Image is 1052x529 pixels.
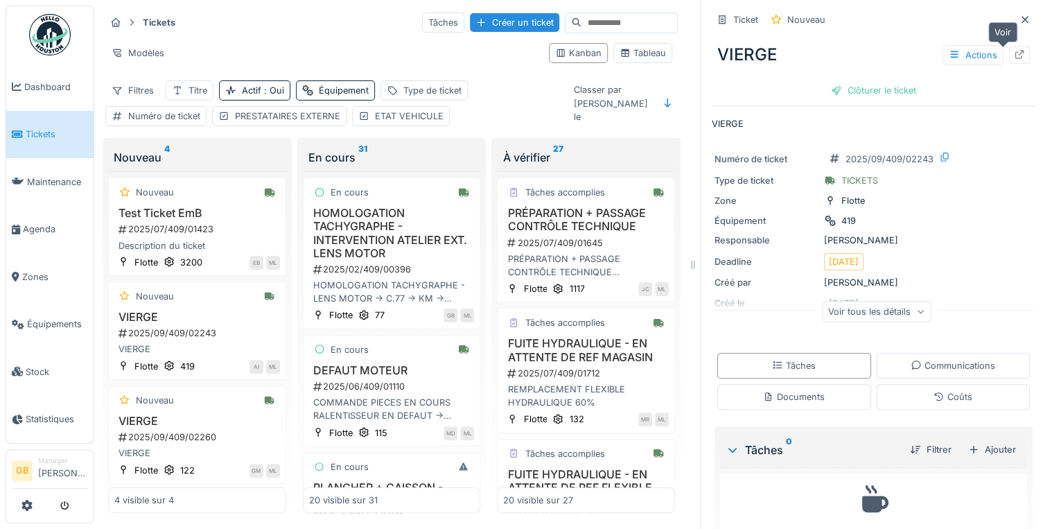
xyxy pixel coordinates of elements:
div: Tableau [620,46,666,60]
div: Flotte [523,282,547,295]
div: ML [266,360,280,374]
div: 2025/09/409/02243 [845,153,933,166]
div: TICKETS [841,174,878,187]
div: ETAT VEHICULE [375,110,444,123]
img: Badge_color-CXgf-gQk.svg [29,14,71,55]
div: Description du ticket [114,239,280,252]
div: Voir [988,22,1017,42]
a: Tickets [6,111,94,159]
div: Deadline [715,255,818,268]
div: Tâches [422,12,464,33]
div: Actions [943,45,1003,65]
div: REMPLACEMENT FLEXIBLE HYDRAULIQUE 60% [503,383,669,409]
h3: PLANCHER + CAISSON - REPARATION ATELIER EXT. MOL - EN COURS [309,481,475,521]
div: 2025/07/409/01712 [506,367,669,380]
div: Flotte [134,256,158,269]
div: VIERGE [114,342,280,356]
sup: 27 [552,149,563,166]
div: Numéro de ticket [128,110,200,123]
div: 3200 [180,256,202,269]
div: En cours [331,460,369,474]
div: 1117 [569,282,584,295]
div: En cours [331,186,369,199]
div: VIERGE [114,446,280,460]
a: Stock [6,348,94,396]
div: ML [460,309,474,322]
div: Kanban [555,46,602,60]
sup: 31 [358,149,367,166]
p: VIERGE [712,117,1035,130]
div: Titre [189,84,207,97]
h3: VIERGE [114,311,280,324]
div: Filtrer [904,440,957,459]
div: EB [249,256,263,270]
div: ML [655,282,669,296]
div: 419 [180,360,195,373]
div: PRÉPARATION + PASSAGE CONTRÔLE TECHNIQUE VEHICULE EN ATTENTE DE DECLASSEMENT. [503,252,669,279]
div: Clôturer le ticket [825,81,922,100]
div: Ticket [733,13,758,26]
span: Tickets [26,128,88,141]
div: 20 visible sur 31 [309,494,378,507]
div: Documents [763,390,825,404]
div: 115 [375,426,387,440]
div: Classer par [PERSON_NAME] le [568,80,654,127]
div: VIERGE [712,37,1035,73]
span: Zones [22,270,88,284]
div: Flotte [329,309,353,322]
div: Flotte [523,413,547,426]
div: Ajouter [963,440,1022,459]
div: Tâches [726,442,899,458]
li: GB [12,460,33,481]
span: Maintenance [27,175,88,189]
a: Maintenance [6,158,94,206]
a: Statistiques [6,396,94,444]
div: Flotte [329,426,353,440]
div: Actif [242,84,284,97]
span: Agenda [23,223,88,236]
h3: Test Ticket EmB [114,207,280,220]
div: 2025/07/409/01423 [117,223,280,236]
a: GB Manager[PERSON_NAME] [12,456,88,489]
div: 2025/02/409/00396 [312,263,475,276]
div: En cours [308,149,475,166]
div: 419 [841,214,856,227]
span: Dashboard [24,80,88,94]
div: Modèles [105,43,170,63]
div: Équipement [715,214,818,227]
div: Équipement [319,84,369,97]
div: [PERSON_NAME] [715,234,1033,247]
div: Type de ticket [715,174,818,187]
div: Tâches [772,359,816,372]
div: Type de ticket [403,84,462,97]
div: Responsable [715,234,818,247]
div: Tâches accomplies [525,316,604,329]
div: JC [638,282,652,296]
div: ML [266,256,280,270]
div: PRESTATAIRES EXTERNE [235,110,340,123]
div: MD [444,426,457,440]
span: : Oui [261,85,284,96]
div: Flotte [134,464,158,477]
div: 2025/09/409/02260 [117,431,280,444]
div: Créer un ticket [470,13,559,32]
span: Stock [26,365,88,379]
a: Équipements [6,301,94,349]
div: Créé par [715,276,818,289]
div: Zone [715,194,818,207]
h3: DEFAUT MOTEUR [309,364,475,377]
div: Nouveau [787,13,825,26]
div: Flotte [841,194,865,207]
div: ML [460,426,474,440]
div: [PERSON_NAME] [715,276,1033,289]
div: 2025/07/409/01645 [506,236,669,250]
div: Nouveau [136,186,174,199]
div: 2025/09/409/02243 [117,327,280,340]
li: [PERSON_NAME] [38,456,88,485]
h3: PRÉPARATION + PASSAGE CONTRÔLE TECHNIQUE [503,207,669,233]
div: Coûts [933,390,972,404]
div: HOMOLOGATION TACHYGRAPHE - LENS MOTOR -> C.77 -> KM -> HEURES -> MECANO? [309,279,475,305]
div: Nouveau [136,290,174,303]
div: Voir tous les détails [822,302,931,322]
div: Flotte [134,360,158,373]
